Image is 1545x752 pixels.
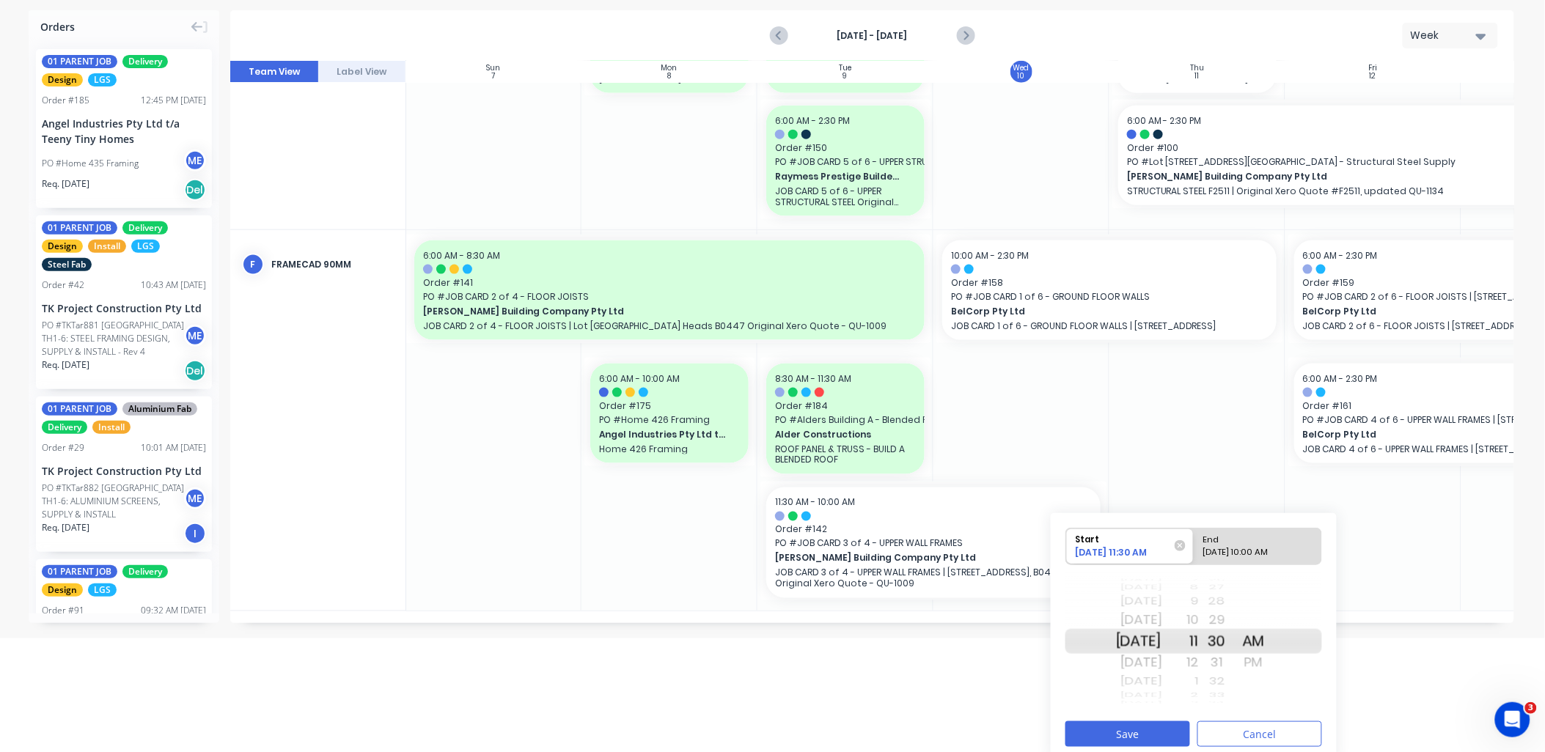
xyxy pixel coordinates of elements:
[122,55,168,68] span: Delivery
[1199,672,1236,691] div: 32
[423,320,916,331] p: JOB CARD 2 of 4 - FLOOR JOISTS | Lot [GEOGRAPHIC_DATA] Heads B0447 Original Xero Quote - QU-1009
[1162,629,1199,654] div: 11
[1370,73,1376,80] div: 12
[184,360,206,382] div: Del
[775,552,1060,565] span: [PERSON_NAME] Building Company Pty Ltd
[839,64,851,73] div: Tue
[1162,572,1199,710] div: Hour
[491,73,495,80] div: 7
[423,290,916,303] span: PO # JOB CARD 2 of 4 - FLOOR JOISTS
[775,537,1092,550] span: PO # JOB CARD 3 of 4 - UPPER WALL FRAMES
[1162,701,1199,705] div: 3
[1199,581,1236,594] div: 27
[1116,578,1162,583] div: [DATE]
[951,249,1029,262] span: 10:00 AM - 2:30 PM
[1162,608,1199,632] div: 10
[1071,528,1177,547] div: Start
[951,276,1268,290] span: Order # 158
[1197,721,1322,747] button: Cancel
[1199,578,1236,583] div: 26
[1116,592,1162,611] div: [DATE]
[843,73,848,80] div: 9
[42,221,117,235] span: 01 PARENT JOB
[184,487,206,509] div: ME
[141,604,206,617] div: 09:32 AM [DATE]
[599,428,726,441] span: Angel Industries Pty Ltd t/a Teeny Tiny Homes
[1236,629,1272,654] div: AM
[775,372,851,385] span: 8:30 AM - 11:30 AM
[1116,689,1162,701] div: [DATE]
[775,114,850,127] span: 6:00 AM - 2:30 PM
[1071,546,1177,564] div: [DATE] 11:30 AM
[1162,672,1199,691] div: 1
[1116,701,1162,705] div: [DATE]
[775,170,902,183] span: Raymess Prestige Builders Pty Ltd
[1116,672,1162,691] div: [DATE]
[1411,28,1478,43] div: Week
[42,565,117,578] span: 01 PARENT JOB
[1199,629,1236,654] div: 30
[775,428,902,441] span: Alder Constructions
[1199,592,1236,611] div: 28
[775,413,916,427] span: PO # Alders Building A - Blended Roof
[775,567,1092,589] p: JOB CARD 3 of 4 - UPPER WALL FRAMES | [STREET_ADDRESS], B0447 Original Xero Quote - QU-1009
[1199,689,1236,701] div: 33
[1198,546,1304,564] div: [DATE] 10:00 AM
[184,523,206,545] div: I
[1236,651,1272,674] div: PM
[775,155,916,169] span: PO # JOB CARD 5 of 6 - UPPER STRUCTURAL STEEL
[42,55,117,68] span: 01 PARENT JOB
[1162,581,1199,594] div: 8
[42,482,188,521] div: PO #TKTar882 [GEOGRAPHIC_DATA] TH1-6: ALUMINIUM SCREENS, SUPPLY & INSTALL
[131,240,160,253] span: LGS
[1116,572,1162,710] div: Date
[951,320,1268,331] p: JOB CARD 1 of 6 - GROUND FLOOR WALLS | [STREET_ADDRESS]
[1162,578,1199,583] div: 7
[42,116,206,147] div: Angel Industries Pty Ltd t/a Teeny Tiny Homes
[42,319,188,358] div: PO #TKTar881 [GEOGRAPHIC_DATA] TH1-6: STEEL FRAMING DESIGN, SUPPLY & INSTALL - Rev 4
[423,276,916,290] span: Order # 141
[42,94,89,107] div: Order # 185
[1065,721,1190,747] button: Save
[42,521,89,534] span: Req. [DATE]
[42,441,84,454] div: Order # 29
[88,240,126,253] span: Install
[42,73,83,86] span: Design
[775,185,916,207] p: JOB CARD 5 of 6 - UPPER STRUCTURAL STEEL Original Xero QUote - QU-0984
[42,258,92,271] span: Steel Fab
[1013,64,1030,73] div: Wed
[141,441,206,454] div: 10:01 AM [DATE]
[1403,23,1498,48] button: Week
[1303,372,1378,385] span: 6:00 AM - 2:30 PM
[661,64,678,73] div: Mon
[92,421,131,434] span: Install
[1116,629,1162,654] div: [DATE]
[1162,651,1199,674] div: 12
[42,421,87,434] span: Delivery
[951,290,1268,303] span: PO # JOB CARD 1 of 6 - GROUND FLOOR WALLS
[42,279,84,292] div: Order # 42
[42,604,84,617] div: Order # 91
[141,94,206,107] div: 12:45 PM [DATE]
[88,583,117,597] span: LGS
[271,258,394,271] div: FRAMECAD 90mm
[1162,592,1199,611] div: 9
[667,73,671,80] div: 8
[42,157,139,170] div: PO #Home 435 Framing
[1116,608,1162,632] div: [DATE]
[775,523,1092,537] span: Order # 142
[1018,73,1025,80] div: 10
[88,73,117,86] span: LGS
[122,221,168,235] span: Delivery
[599,443,740,454] p: Home 426 Framing
[799,29,946,43] strong: [DATE] - [DATE]
[122,402,197,416] span: Aluminium Fab
[1369,64,1378,73] div: Fri
[318,61,406,83] button: Label View
[599,399,740,413] span: Order # 175
[951,305,1236,318] span: BelCorp Pty Ltd
[40,19,75,34] span: Orders
[486,64,500,73] div: Sun
[42,358,89,372] span: Req. [DATE]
